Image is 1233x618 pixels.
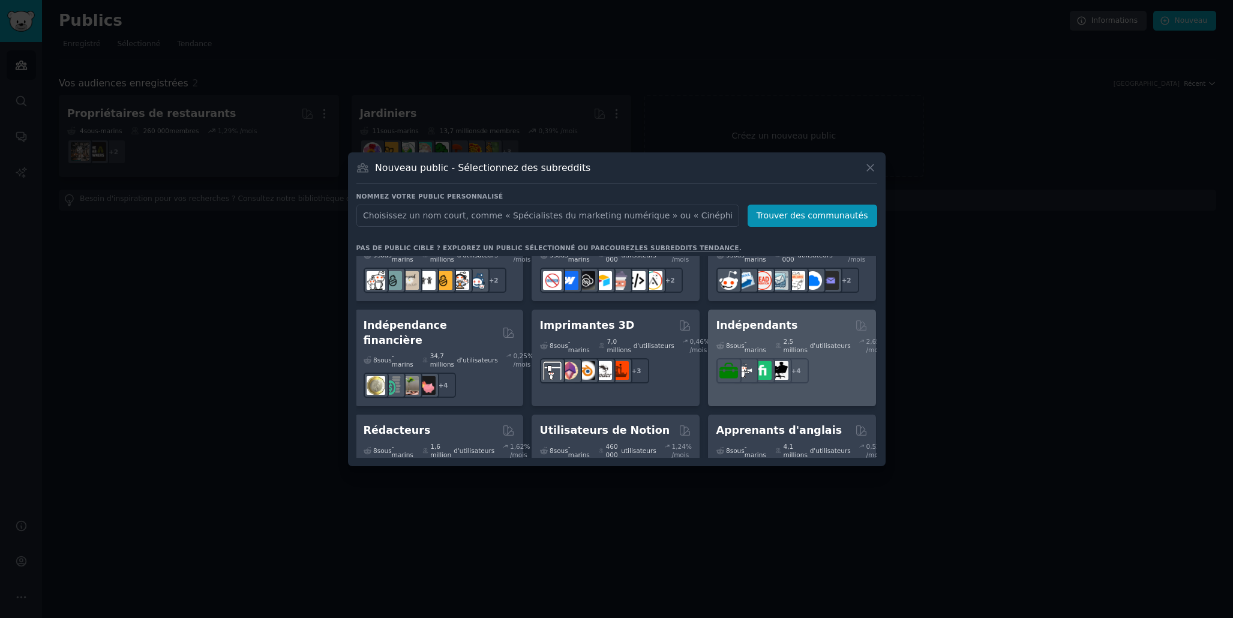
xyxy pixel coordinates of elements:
[770,361,788,380] img: Indépendants
[373,447,377,454] font: 8
[430,352,454,368] font: 34,7 millions
[550,251,554,259] font: 9
[377,251,392,259] font: sous
[514,247,533,263] font: % /mois
[716,319,798,331] font: Indépendants
[716,424,842,436] font: Apprenants d'anglais
[610,361,629,380] img: FixMyPrint
[606,443,618,458] font: 460 000
[550,447,554,454] font: 8
[454,447,494,454] font: d'utilisateurs
[554,342,568,349] font: sous
[510,443,530,458] font: % /mois
[543,271,562,290] img: sans code
[375,162,590,173] font: Nouveau public - Sélectionnez des subreddits
[540,319,635,331] font: Imprimantes 3D
[392,443,413,458] font: -marins
[417,271,436,290] img: tout-petits
[770,271,788,290] img: courrier électronique froid
[383,376,402,395] img: planification financière
[730,342,745,349] font: sous
[356,205,739,227] input: Choisissez un nom court, comme « Spécialistes du marketing numérique » ou « Cinéphiles »
[634,342,674,349] font: d'utilisateurs
[670,277,674,284] font: 2
[803,271,822,290] img: B2BSaaS
[753,271,772,290] img: Génération de leads
[627,271,646,290] img: Mouvement NoCode
[820,271,839,290] img: Sensibilisation par courrier électronique
[730,251,745,259] font: sous
[543,361,562,380] img: Impression 3D
[637,367,641,374] font: 3
[457,251,498,259] font: d'utilisateurs
[719,361,738,380] img: à louer
[377,447,392,454] font: sous
[467,271,486,290] img: Parents
[866,443,880,450] font: 0,51
[635,244,739,251] a: les subreddits tendance
[400,376,419,395] img: Feu
[610,271,629,290] img: sans code lowcode
[782,247,794,263] font: 941 000
[726,251,730,259] font: 9
[577,361,595,380] img: mixer
[745,338,766,353] font: -marins
[451,271,469,290] img: parents de multiples
[560,271,578,290] img: flux Web
[373,251,377,259] font: 9
[438,382,443,389] font: +
[810,447,851,454] font: d'utilisateurs
[791,367,796,374] font: +
[796,367,800,374] font: 4
[783,338,807,353] font: 2,5 millions
[377,356,392,364] font: sous
[739,244,742,251] font: .
[606,247,618,263] font: 170 000
[560,361,578,380] img: modélisation 3D
[665,277,670,284] font: +
[577,271,595,290] img: SaaS sans code
[434,271,452,290] img: Nouveaux parents
[810,342,851,349] font: d'utilisateurs
[417,376,436,395] img: grosFEU
[719,271,738,290] img: ventes
[787,271,805,290] img: ventes b2b
[783,443,807,458] font: 4,1 millions
[848,247,868,263] font: % /mois
[672,443,686,450] font: 1,24
[494,277,498,284] font: 2
[797,251,832,259] font: utilisateurs
[726,447,730,454] font: 8
[568,247,590,263] font: -marins
[847,277,851,284] font: 2
[550,342,554,349] font: 8
[400,271,419,290] img: au-delà de la bosse
[554,251,568,259] font: sous
[745,247,766,263] font: -marins
[373,356,377,364] font: 8
[753,361,772,380] img: Fiverr
[367,376,385,395] img: Finances personnelles au Royaume-Uni
[568,338,590,353] font: -marins
[866,338,880,345] font: 2,65
[540,424,670,436] font: Utilisateurs de Notion
[514,352,533,368] font: % /mois
[621,447,656,454] font: utilisateurs
[356,193,503,200] font: Nommez votre public personnalisé
[383,271,402,290] img: Parents célibataires
[748,205,877,227] button: Trouver des communautés
[841,277,847,284] font: +
[392,247,413,263] font: -marins
[745,443,766,458] font: -marins
[593,271,612,290] img: Table aérienne
[631,367,637,374] font: +
[736,361,755,380] img: freelance_à_louer
[672,247,692,263] font: % /mois
[510,443,524,450] font: 1,62
[568,443,590,458] font: -marins
[392,352,413,368] font: -marins
[488,277,494,284] font: +
[430,247,454,263] font: 13,2 millions
[757,211,868,220] font: Trouver des communautés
